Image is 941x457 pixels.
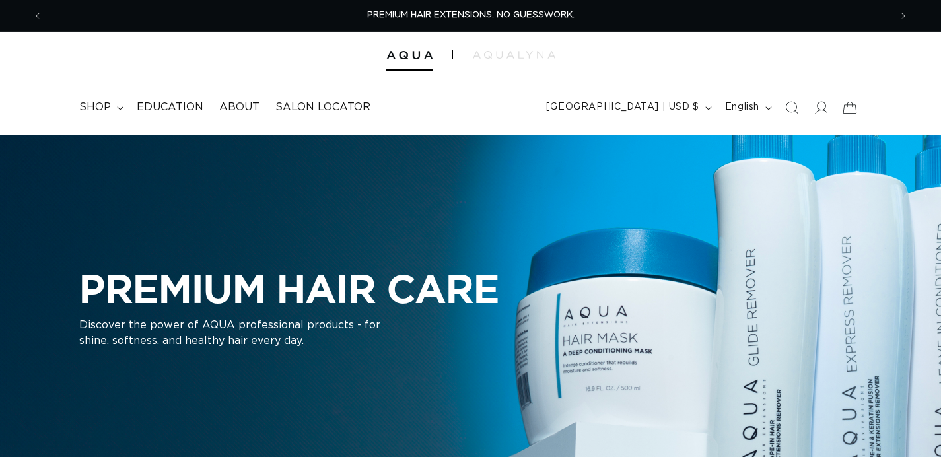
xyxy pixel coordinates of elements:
button: [GEOGRAPHIC_DATA] | USD $ [538,95,717,120]
span: PREMIUM HAIR EXTENSIONS. NO GUESSWORK. [367,11,575,19]
span: About [219,100,260,114]
span: [GEOGRAPHIC_DATA] | USD $ [546,100,699,114]
button: English [717,95,777,120]
img: Aqua Hair Extensions [386,51,433,60]
img: aqualyna.com [473,51,555,59]
p: Discover the power of AQUA professional products - for shine, softness, and healthy hair every day. [79,317,409,349]
a: Education [129,92,211,122]
summary: Search [777,93,806,122]
summary: shop [71,92,129,122]
span: shop [79,100,111,114]
a: Salon Locator [267,92,378,122]
span: English [725,100,759,114]
button: Previous announcement [23,3,52,28]
button: Next announcement [889,3,918,28]
h2: PREMIUM HAIR CARE [79,265,499,312]
a: About [211,92,267,122]
span: Education [137,100,203,114]
span: Salon Locator [275,100,370,114]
